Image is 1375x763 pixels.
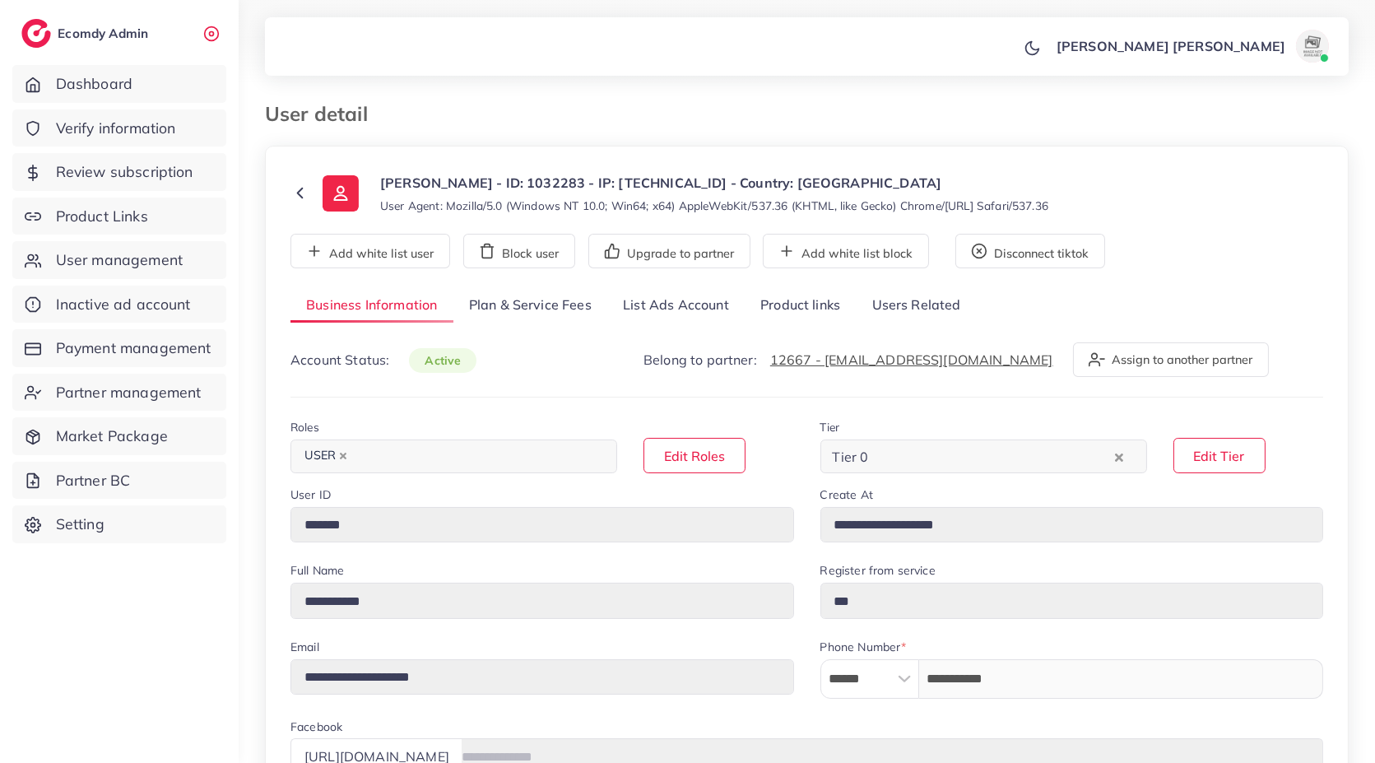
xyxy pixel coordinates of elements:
span: USER [297,444,355,468]
span: Inactive ad account [56,294,191,315]
small: User Agent: Mozilla/5.0 (Windows NT 10.0; Win64; x64) AppleWebKit/537.36 (KHTML, like Gecko) Chro... [380,198,1048,214]
span: Product Links [56,206,148,227]
span: Dashboard [56,73,132,95]
button: Assign to another partner [1073,342,1269,377]
label: Roles [290,419,319,435]
span: active [409,348,476,373]
a: Plan & Service Fees [453,288,607,323]
p: Belong to partner: [643,350,1053,370]
button: Add white list user [290,234,450,268]
button: Upgrade to partner [588,234,750,268]
a: Partner management [12,374,226,412]
div: Search for option [290,440,617,473]
input: Search for option [873,444,1110,469]
label: User ID [290,486,331,503]
a: Partner BC [12,462,226,500]
h3: User detail [265,102,381,126]
p: Account Status: [290,350,476,370]
p: [PERSON_NAME] [PERSON_NAME] [1057,36,1285,56]
a: Payment management [12,329,226,367]
span: User management [56,249,183,271]
button: Clear Selected [1115,447,1123,466]
button: Edit Roles [643,438,746,473]
button: Deselect USER [339,452,347,460]
label: Full Name [290,562,344,579]
button: Edit Tier [1173,438,1266,473]
a: Inactive ad account [12,286,226,323]
button: Disconnect tiktok [955,234,1105,268]
label: Create At [820,486,873,503]
a: Product links [745,288,856,323]
a: User management [12,241,226,279]
span: Verify information [56,118,176,139]
span: Market Package [56,426,168,447]
div: Search for option [820,440,1147,473]
input: Search for option [356,444,596,469]
a: List Ads Account [607,288,745,323]
a: 12667 - [EMAIL_ADDRESS][DOMAIN_NAME] [770,351,1053,368]
span: Partner BC [56,470,131,491]
span: Partner management [56,382,202,403]
a: Verify information [12,109,226,147]
img: avatar [1296,30,1329,63]
a: Business Information [290,288,453,323]
span: Payment management [56,337,211,359]
a: Setting [12,505,226,543]
p: [PERSON_NAME] - ID: 1032283 - IP: [TECHNICAL_ID] - Country: [GEOGRAPHIC_DATA] [380,173,1048,193]
span: Setting [56,514,105,535]
img: ic-user-info.36bf1079.svg [323,175,359,212]
span: Review subscription [56,161,193,183]
a: [PERSON_NAME] [PERSON_NAME]avatar [1048,30,1336,63]
h2: Ecomdy Admin [58,26,152,41]
img: logo [21,19,51,48]
button: Block user [463,234,575,268]
a: Users Related [856,288,976,323]
label: Phone Number [820,639,907,655]
span: Tier 0 [829,444,872,469]
label: Tier [820,419,840,435]
a: Market Package [12,417,226,455]
label: Facebook [290,719,342,735]
button: Add white list block [763,234,929,268]
label: Email [290,639,319,655]
label: Register from service [820,562,936,579]
a: Review subscription [12,153,226,191]
a: logoEcomdy Admin [21,19,152,48]
a: Dashboard [12,65,226,103]
a: Product Links [12,198,226,235]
